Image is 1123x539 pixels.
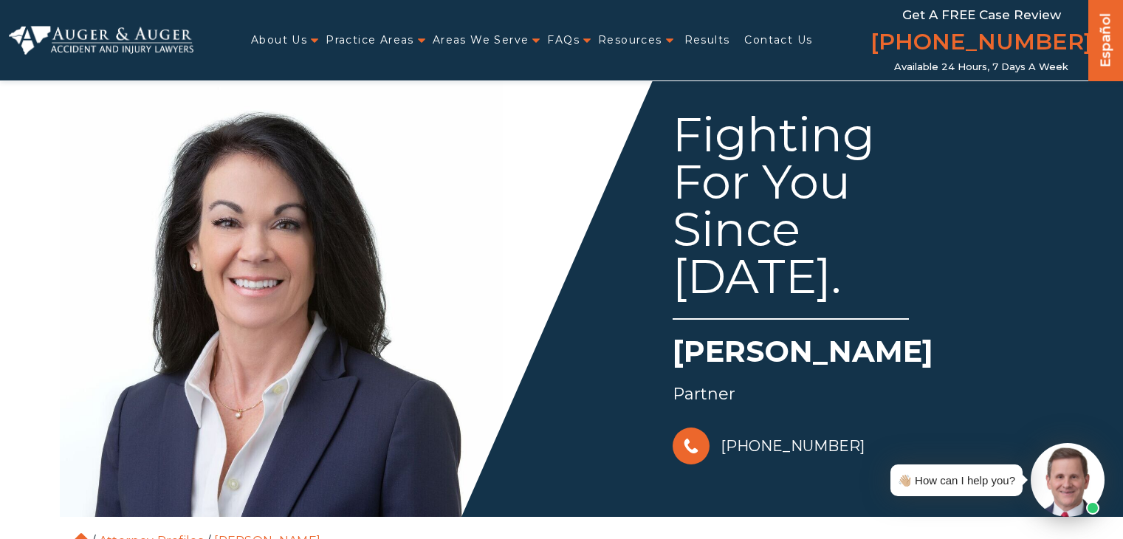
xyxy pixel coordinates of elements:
[9,26,193,54] img: Auger & Auger Accident and Injury Lawyers Logo
[326,25,414,55] a: Practice Areas
[673,380,1055,409] div: Partner
[547,25,580,55] a: FAQs
[598,25,662,55] a: Resources
[902,7,1061,22] span: Get a FREE Case Review
[433,25,529,55] a: Areas We Serve
[673,111,909,320] div: Fighting For You Since [DATE].
[673,331,1055,380] h1: [PERSON_NAME]
[744,25,812,55] a: Contact Us
[870,26,1092,61] a: [PHONE_NUMBER]
[251,25,307,55] a: About Us
[894,61,1068,73] span: Available 24 Hours, 7 Days a Week
[673,424,865,468] a: [PHONE_NUMBER]
[1031,443,1105,517] img: Intaker widget Avatar
[898,470,1015,490] div: 👋🏼 How can I help you?
[60,74,503,517] img: Arlene Auger
[684,25,730,55] a: Results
